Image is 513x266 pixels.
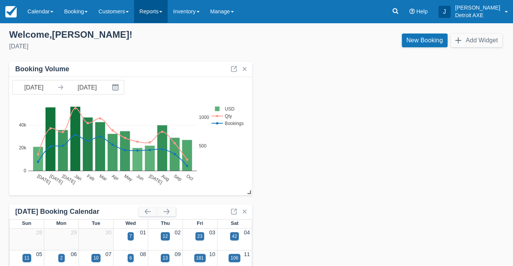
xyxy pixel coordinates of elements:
a: 04 [244,229,250,236]
a: 07 [105,251,112,257]
a: 01 [140,229,146,236]
span: Wed [125,220,136,226]
span: Sun [22,220,31,226]
span: Thu [161,220,170,226]
a: 03 [209,229,215,236]
div: 7 [129,233,132,240]
button: Interact with the calendar and add the check-in date for your trip. [109,80,124,94]
a: 11 [244,251,250,257]
a: 02 [174,229,181,236]
a: 10 [209,251,215,257]
div: [DATE] [9,42,251,51]
a: 09 [174,251,181,257]
p: Detroit AXE [455,11,500,19]
div: 11 [24,255,29,261]
img: checkfront-main-nav-mini-logo.png [5,6,17,18]
span: Fri [197,220,203,226]
a: New Booking [402,34,447,47]
span: Help [416,8,428,14]
div: 23 [197,233,202,240]
span: Tue [92,220,100,226]
span: Sat [231,220,238,226]
p: [PERSON_NAME] [455,4,500,11]
div: Welcome , [PERSON_NAME] ! [9,29,251,40]
div: J [438,6,451,18]
div: 13 [163,255,168,261]
a: 30 [105,229,112,236]
a: 28 [36,229,42,236]
div: [DATE] Booking Calendar [15,207,139,216]
i: Help [409,9,415,14]
a: 05 [36,251,42,257]
a: 06 [71,251,77,257]
div: 10 [93,255,98,261]
div: 12 [163,233,168,240]
input: End Date [66,80,109,94]
a: 29 [71,229,77,236]
a: 08 [140,251,146,257]
div: 6 [129,255,132,261]
div: 106 [230,255,238,261]
button: Add Widget [451,34,502,47]
span: Mon [56,220,67,226]
div: Booking Volume [15,65,69,74]
input: Start Date [13,80,55,94]
div: 42 [232,233,237,240]
div: 2 [60,255,63,261]
div: 181 [196,255,204,261]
